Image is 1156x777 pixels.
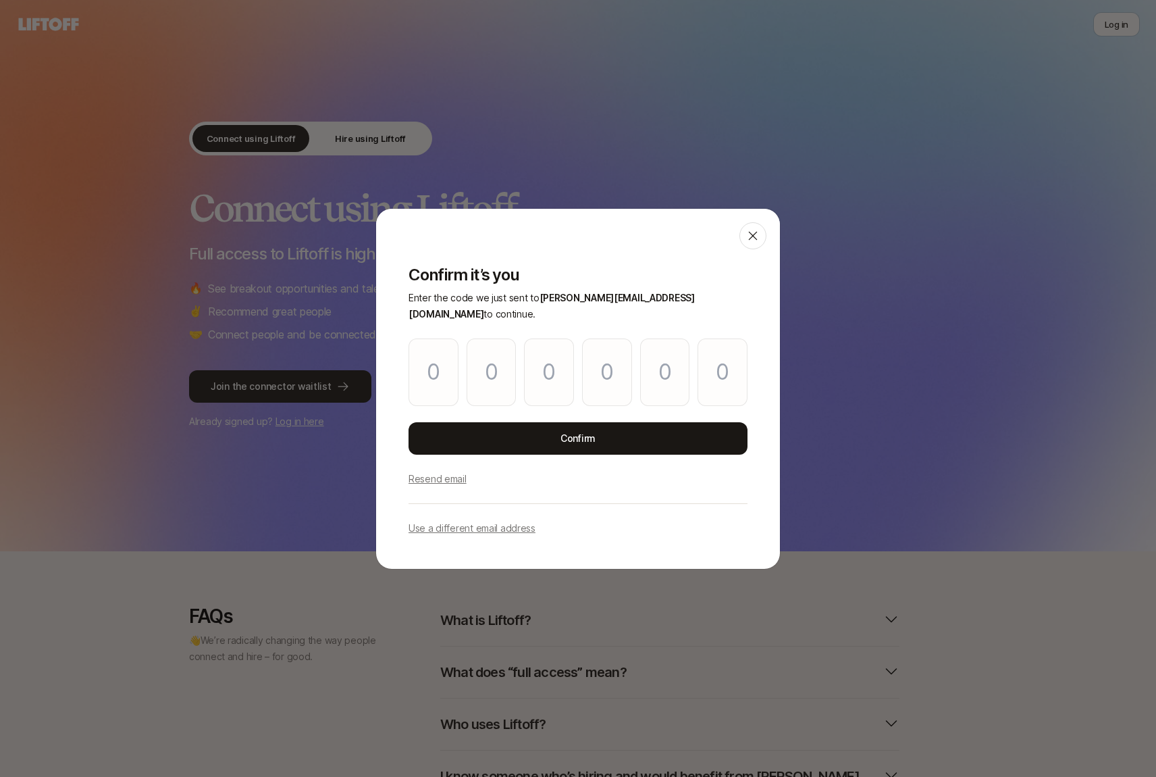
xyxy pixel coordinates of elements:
p: Resend email [409,471,467,487]
p: Confirm it’s you [409,266,747,284]
p: Use a different email address [409,520,535,536]
span: [PERSON_NAME][EMAIL_ADDRESS][DOMAIN_NAME] [409,292,695,320]
p: Enter the code we just sent to to continue. [409,290,747,322]
input: Please enter OTP character 1 [409,339,458,406]
button: Confirm [409,422,747,455]
input: Please enter OTP character 2 [467,339,517,406]
input: Please enter OTP character 3 [524,339,574,406]
input: Please enter OTP character 6 [698,339,747,406]
input: Please enter OTP character 5 [640,339,690,406]
input: Please enter OTP character 4 [582,339,632,406]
